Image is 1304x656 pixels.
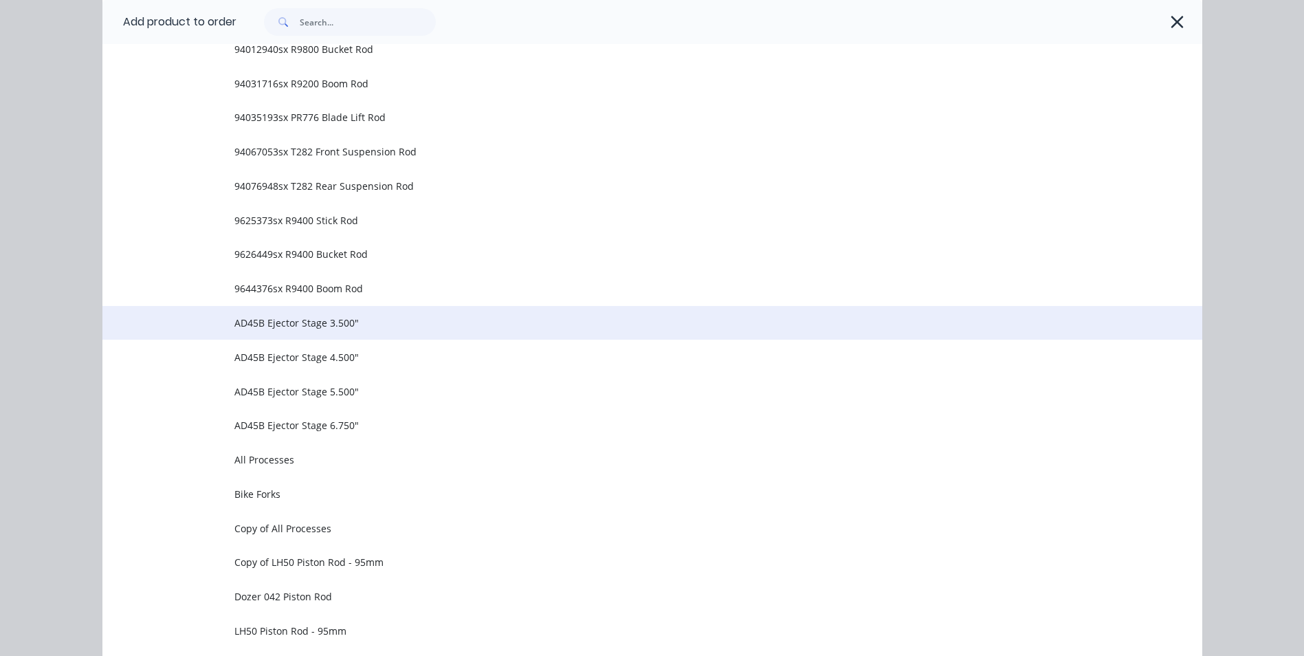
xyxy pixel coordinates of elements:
span: AD45B Ejector Stage 4.500" [234,350,1008,364]
span: Dozer 042 Piston Rod [234,589,1008,604]
span: 9625373sx R9400 Stick Rod [234,213,1008,228]
span: Bike Forks [234,487,1008,501]
input: Search... [300,8,436,36]
span: AD45B Ejector Stage 3.500" [234,316,1008,330]
span: 94012940sx R9800 Bucket Rod [234,42,1008,56]
span: LH50 Piston Rod - 95mm [234,624,1008,638]
span: 9644376sx R9400 Boom Rod [234,281,1008,296]
span: 9626449sx R9400 Bucket Rod [234,247,1008,261]
span: AD45B Ejector Stage 5.500" [234,384,1008,399]
span: 94035193sx PR776 Blade Lift Rod [234,110,1008,124]
span: Copy of All Processes [234,521,1008,536]
span: 94076948sx T282 Rear Suspension Rod [234,179,1008,193]
span: 94067053sx T282 Front Suspension Rod [234,144,1008,159]
span: AD45B Ejector Stage 6.750" [234,418,1008,433]
span: All Processes [234,452,1008,467]
span: 94031716sx R9200 Boom Rod [234,76,1008,91]
span: Copy of LH50 Piston Rod - 95mm [234,555,1008,569]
